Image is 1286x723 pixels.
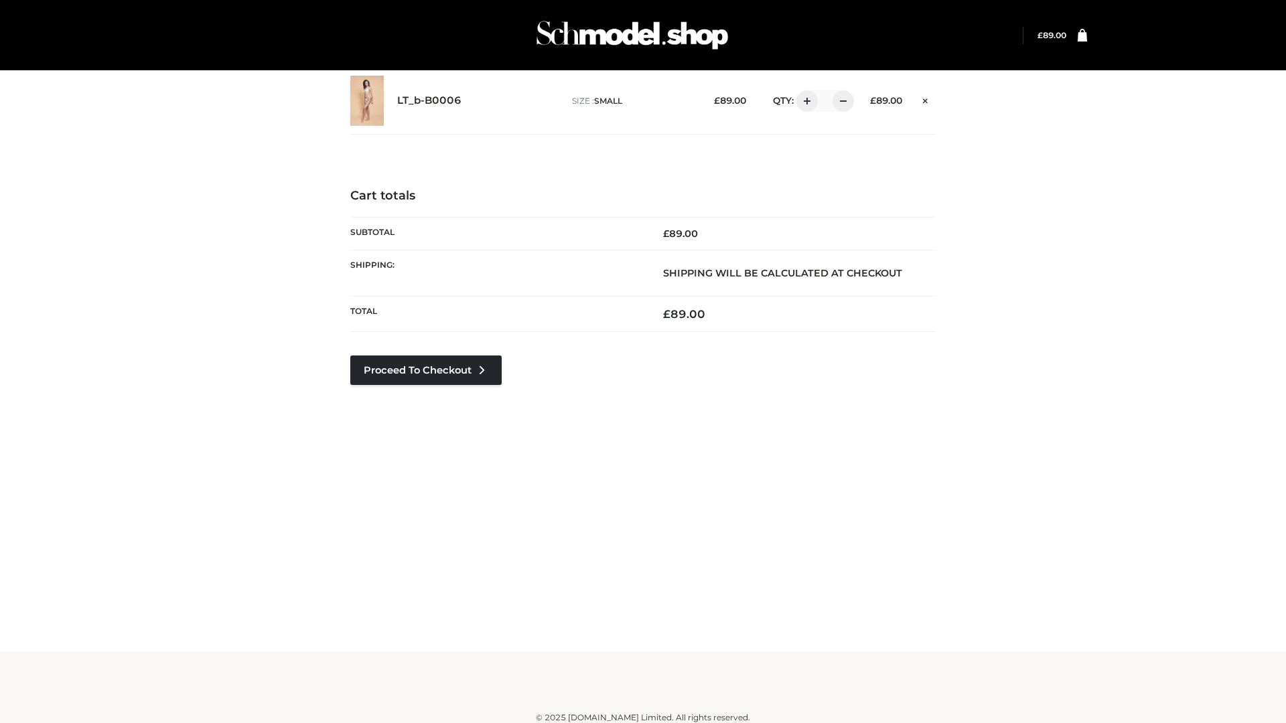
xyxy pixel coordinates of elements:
[663,228,698,240] bdi: 89.00
[760,90,849,112] div: QTY:
[1038,30,1066,40] a: £89.00
[572,95,693,107] p: size :
[663,267,902,279] strong: Shipping will be calculated at checkout
[397,94,461,107] a: LT_b-B0006
[350,76,384,126] img: LT_b-B0006 - SMALL
[594,96,622,106] span: SMALL
[870,95,902,106] bdi: 89.00
[714,95,746,106] bdi: 89.00
[350,297,643,332] th: Total
[350,217,643,250] th: Subtotal
[663,307,705,321] bdi: 89.00
[870,95,876,106] span: £
[663,307,670,321] span: £
[350,355,502,385] a: Proceed to Checkout
[714,95,720,106] span: £
[663,228,669,240] span: £
[532,9,733,62] img: Schmodel Admin 964
[916,90,936,108] a: Remove this item
[350,189,936,204] h4: Cart totals
[1038,30,1043,40] span: £
[350,250,643,296] th: Shipping:
[1038,30,1066,40] bdi: 89.00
